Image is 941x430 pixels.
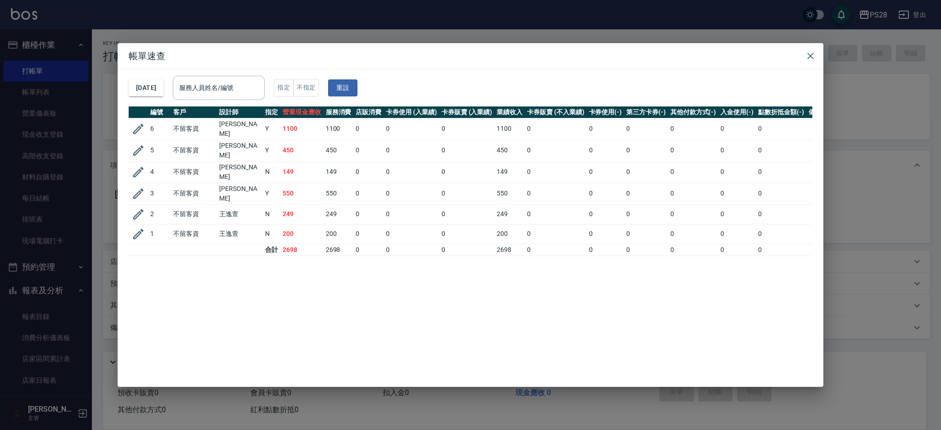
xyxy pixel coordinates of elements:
th: 卡券販賣 (不入業績) [525,106,586,118]
th: 入金使用(-) [718,106,756,118]
button: 不指定 [293,79,319,97]
td: 0 [439,140,495,161]
th: 設計師 [217,106,263,118]
td: 0 [587,224,624,244]
td: 0 [668,140,719,161]
td: 0 [718,244,756,256]
td: 0 [353,204,384,224]
td: 0 [525,161,586,183]
td: 0 [624,118,668,140]
td: 200 [323,224,354,244]
td: 0 [525,140,586,161]
td: 不留客資 [171,140,217,161]
td: 0 [756,244,806,256]
td: 0 [718,140,756,161]
td: Y [263,183,280,204]
th: 指定 [263,106,280,118]
td: 不留客資 [171,118,217,140]
td: 200 [280,224,323,244]
td: N [263,224,280,244]
th: 服務消費 [323,106,354,118]
button: [DATE] [129,79,164,96]
td: 0 [756,183,806,204]
td: 249 [494,204,525,224]
td: 0 [624,140,668,161]
td: 0 [353,224,384,244]
th: 卡券販賣 (入業績) [439,106,495,118]
th: 營業現金應收 [280,106,323,118]
td: 0 [718,118,756,140]
td: 0 [668,161,719,183]
td: 0 [624,244,668,256]
td: 0 [756,140,806,161]
td: 0 [587,161,624,183]
button: 指定 [274,79,294,97]
td: 550 [494,183,525,204]
td: 0 [587,204,624,224]
td: 2698 [494,244,525,256]
td: 0 [384,224,439,244]
td: 249 [323,204,354,224]
td: 4 [148,161,171,183]
td: 0 [718,224,756,244]
td: 450 [323,140,354,161]
td: 0 [756,118,806,140]
td: [PERSON_NAME] [217,118,263,140]
th: 備註 [806,106,824,118]
th: 卡券使用 (入業績) [384,106,439,118]
td: 0 [525,204,586,224]
td: 450 [280,140,323,161]
th: 其他付款方式(-) [668,106,719,118]
td: 0 [525,118,586,140]
td: 5 [148,140,171,161]
td: [PERSON_NAME] [217,183,263,204]
td: 249 [280,204,323,224]
td: 0 [439,118,495,140]
td: 149 [494,161,525,183]
td: 0 [525,244,586,256]
td: 200 [494,224,525,244]
td: 0 [384,161,439,183]
td: 0 [439,204,495,224]
td: 0 [668,244,719,256]
td: 2698 [280,244,323,256]
th: 業績收入 [494,106,525,118]
td: 2 [148,204,171,224]
td: 0 [439,224,495,244]
td: 0 [384,204,439,224]
td: 0 [439,161,495,183]
td: 0 [624,183,668,204]
td: 王逸萱 [217,204,263,224]
td: 0 [718,161,756,183]
th: 卡券使用(-) [587,106,624,118]
td: 550 [323,183,354,204]
td: 550 [280,183,323,204]
td: 0 [668,224,719,244]
td: 0 [353,244,384,256]
td: 1100 [323,118,354,140]
td: 0 [384,140,439,161]
h2: 帳單速查 [118,43,823,69]
td: 450 [494,140,525,161]
td: 0 [624,161,668,183]
td: 王逸萱 [217,224,263,244]
td: 0 [525,183,586,204]
td: 0 [353,118,384,140]
th: 第三方卡券(-) [624,106,668,118]
td: 0 [353,183,384,204]
td: 1100 [280,118,323,140]
td: 0 [624,204,668,224]
td: 0 [756,161,806,183]
td: 0 [756,224,806,244]
td: Y [263,140,280,161]
td: 0 [668,118,719,140]
td: 0 [587,244,624,256]
td: N [263,161,280,183]
td: 0 [587,183,624,204]
td: 0 [718,183,756,204]
td: 0 [624,224,668,244]
td: 0 [353,161,384,183]
td: 不留客資 [171,161,217,183]
th: 編號 [148,106,171,118]
th: 客戶 [171,106,217,118]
